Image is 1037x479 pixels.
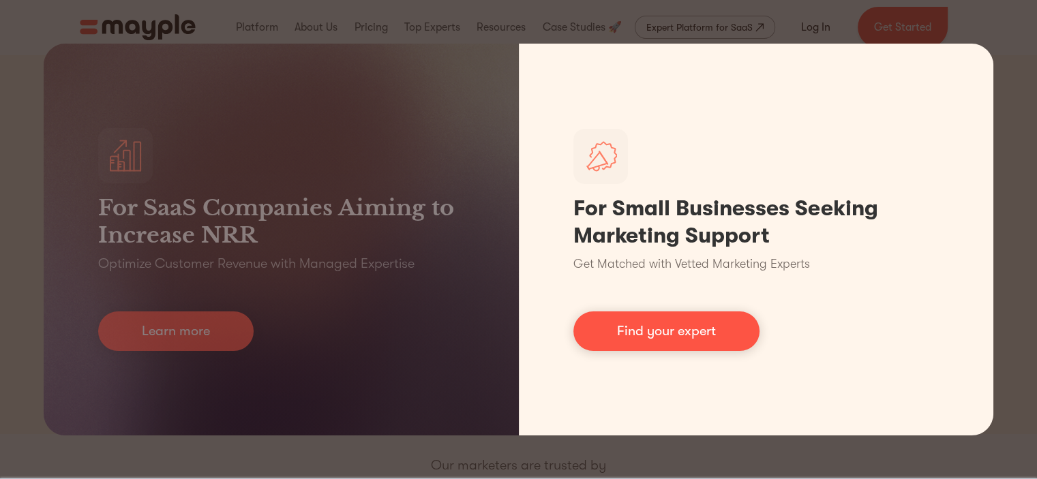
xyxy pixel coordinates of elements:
h3: For SaaS Companies Aiming to Increase NRR [98,194,464,249]
a: Learn more [98,311,254,351]
p: Optimize Customer Revenue with Managed Expertise [98,254,415,273]
a: Find your expert [573,311,760,351]
p: Get Matched with Vetted Marketing Experts [573,255,810,273]
h1: For Small Businesses Seeking Marketing Support [573,195,940,249]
